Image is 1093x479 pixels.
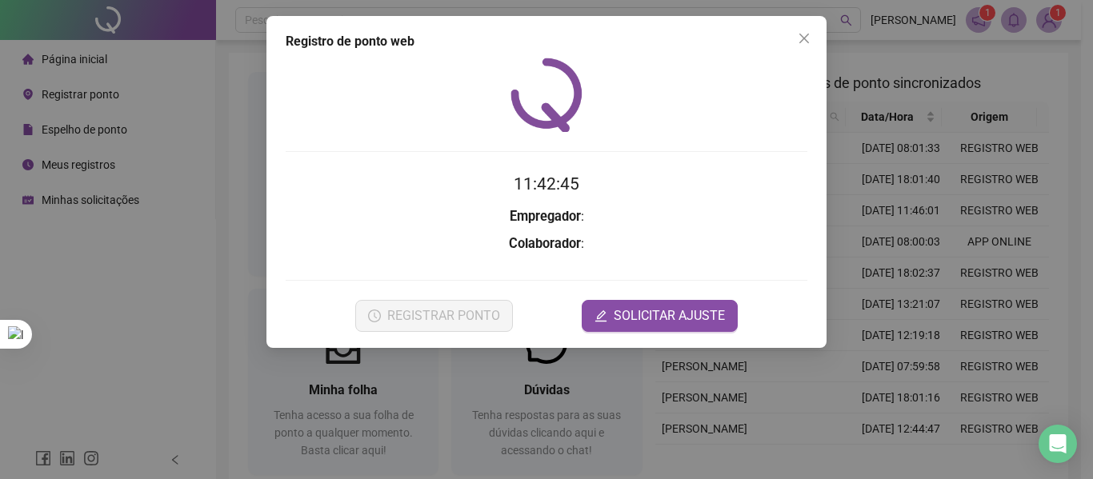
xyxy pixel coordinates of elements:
time: 11:42:45 [514,174,579,194]
button: REGISTRAR PONTO [355,300,513,332]
button: Close [791,26,817,51]
div: Registro de ponto web [286,32,807,51]
h3: : [286,234,807,254]
h3: : [286,206,807,227]
img: QRPoint [510,58,583,132]
button: editSOLICITAR AJUSTE [582,300,738,332]
span: SOLICITAR AJUSTE [614,306,725,325]
span: edit [595,309,607,322]
span: close [798,32,811,45]
strong: Colaborador [509,236,581,251]
div: Open Intercom Messenger [1039,425,1077,463]
strong: Empregador [510,209,581,224]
